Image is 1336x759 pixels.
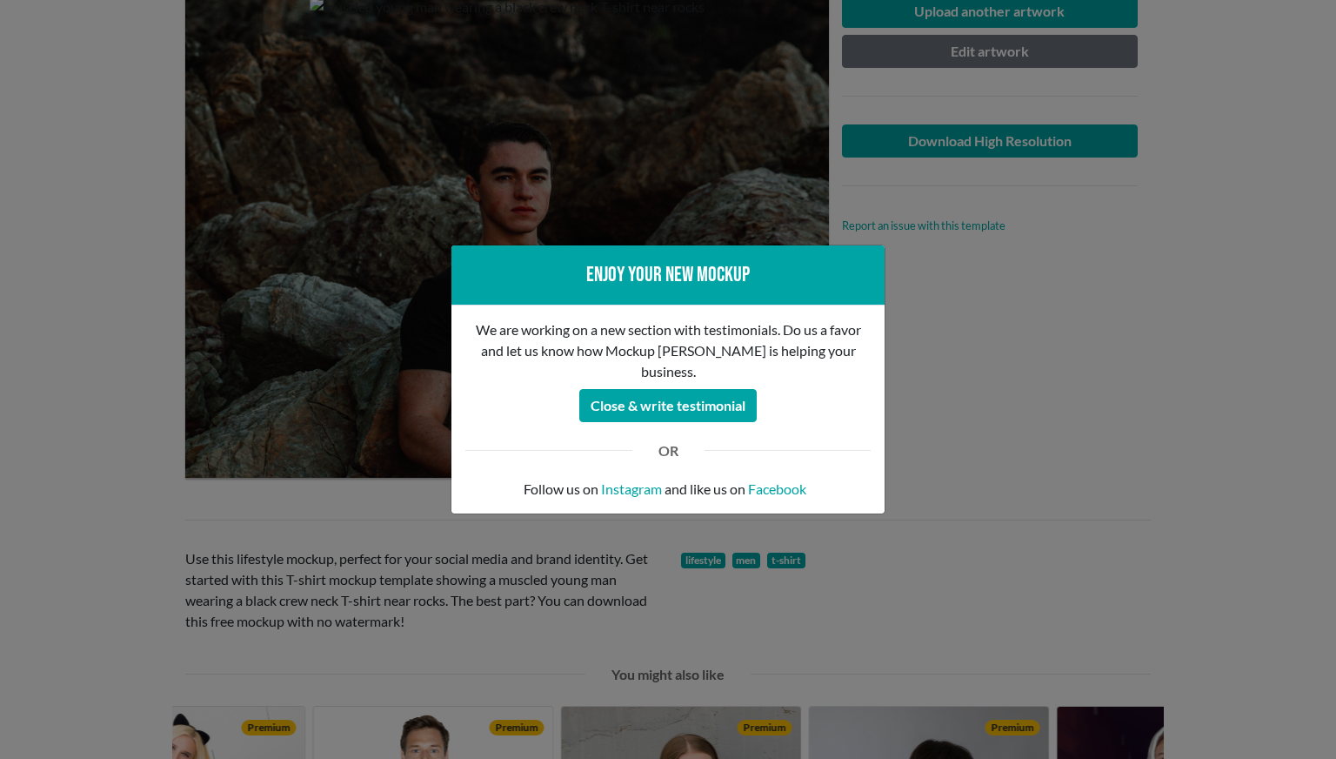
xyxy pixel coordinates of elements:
button: Close & write testimonial [579,389,757,422]
a: Instagram [601,479,662,500]
div: OR [645,440,691,461]
a: Close & write testimonial [579,392,757,408]
p: Follow us on and like us on [465,479,871,500]
a: Facebook [748,479,806,500]
p: We are working on a new section with testimonials. Do us a favor and let us know how Mockup [PERS... [465,319,871,382]
div: Enjoy your new mockup [465,259,871,291]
